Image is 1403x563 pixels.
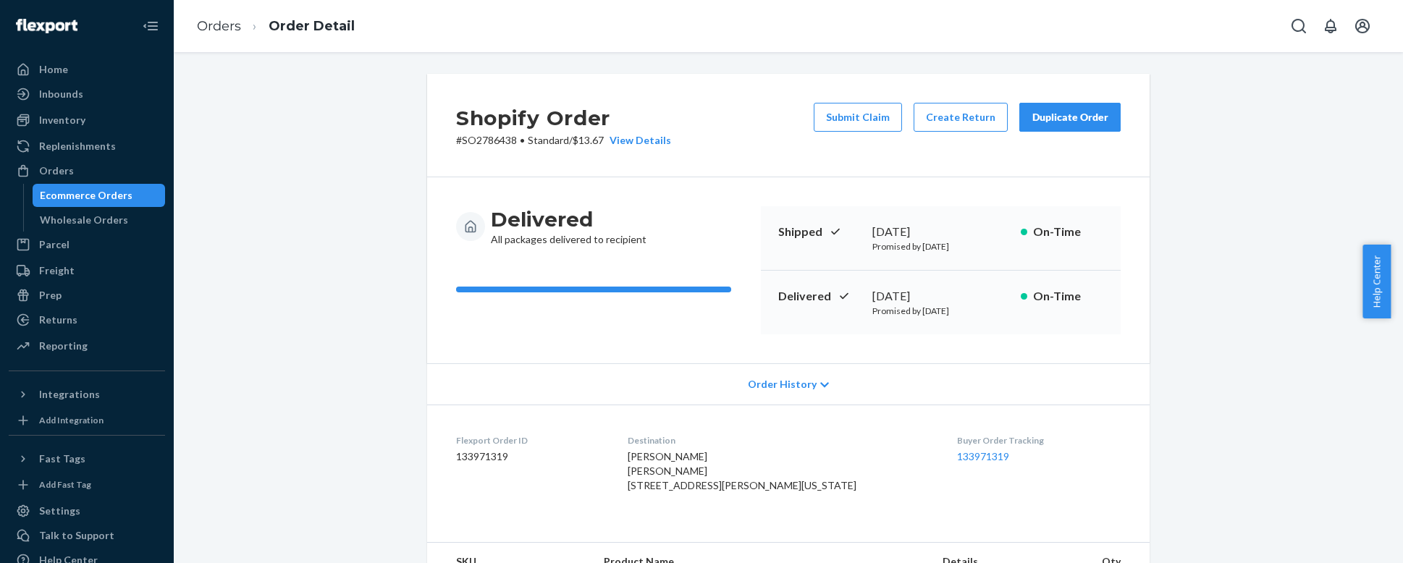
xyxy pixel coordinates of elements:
[9,259,165,282] a: Freight
[1019,103,1121,132] button: Duplicate Order
[9,499,165,522] a: Settings
[778,288,861,305] p: Delivered
[39,478,91,491] div: Add Fast Tag
[1032,110,1108,124] div: Duplicate Order
[914,103,1008,132] button: Create Return
[16,19,77,33] img: Flexport logo
[628,450,856,491] span: [PERSON_NAME] [PERSON_NAME] [STREET_ADDRESS][PERSON_NAME][US_STATE]
[1284,12,1313,41] button: Open Search Box
[748,377,817,391] span: Order History
[9,159,165,182] a: Orders
[957,434,1121,446] dt: Buyer Order Tracking
[520,134,525,146] span: •
[9,308,165,331] a: Returns
[9,58,165,81] a: Home
[9,447,165,470] button: Fast Tags
[39,263,75,278] div: Freight
[1316,12,1345,41] button: Open notifications
[456,103,671,133] h2: Shopify Order
[9,135,165,158] a: Replenishments
[9,82,165,106] a: Inbounds
[39,313,77,327] div: Returns
[39,414,104,426] div: Add Integration
[9,524,165,547] button: Talk to Support
[39,288,62,302] div: Prep
[33,184,166,207] a: Ecommerce Orders
[9,383,165,406] button: Integrations
[40,188,132,203] div: Ecommerce Orders
[197,18,241,34] a: Orders
[778,224,861,240] p: Shipped
[39,139,116,153] div: Replenishments
[136,12,165,41] button: Close Navigation
[1362,245,1391,318] button: Help Center
[39,164,74,178] div: Orders
[456,449,604,464] dd: 133971319
[1348,12,1377,41] button: Open account menu
[9,476,165,494] a: Add Fast Tag
[872,305,1009,317] p: Promised by [DATE]
[9,284,165,307] a: Prep
[39,237,69,252] div: Parcel
[39,452,85,466] div: Fast Tags
[185,5,366,48] ol: breadcrumbs
[9,233,165,256] a: Parcel
[491,206,646,232] h3: Delivered
[456,434,604,446] dt: Flexport Order ID
[9,109,165,132] a: Inventory
[39,339,88,353] div: Reporting
[39,113,85,127] div: Inventory
[628,434,933,446] dt: Destination
[269,18,355,34] a: Order Detail
[39,504,80,518] div: Settings
[1033,288,1103,305] p: On-Time
[814,103,902,132] button: Submit Claim
[1033,224,1103,240] p: On-Time
[1309,520,1389,556] iframe: Opens a widget where you can chat to one of our agents
[872,224,1009,240] div: [DATE]
[40,213,128,227] div: Wholesale Orders
[957,450,1009,462] a: 133971319
[872,240,1009,253] p: Promised by [DATE]
[604,133,671,148] button: View Details
[39,387,100,402] div: Integrations
[872,288,1009,305] div: [DATE]
[33,208,166,232] a: Wholesale Orders
[9,412,165,429] a: Add Integration
[39,528,114,543] div: Talk to Support
[39,62,68,77] div: Home
[456,133,671,148] p: # SO2786438 / $13.67
[39,87,83,101] div: Inbounds
[528,134,569,146] span: Standard
[491,206,646,247] div: All packages delivered to recipient
[9,334,165,357] a: Reporting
